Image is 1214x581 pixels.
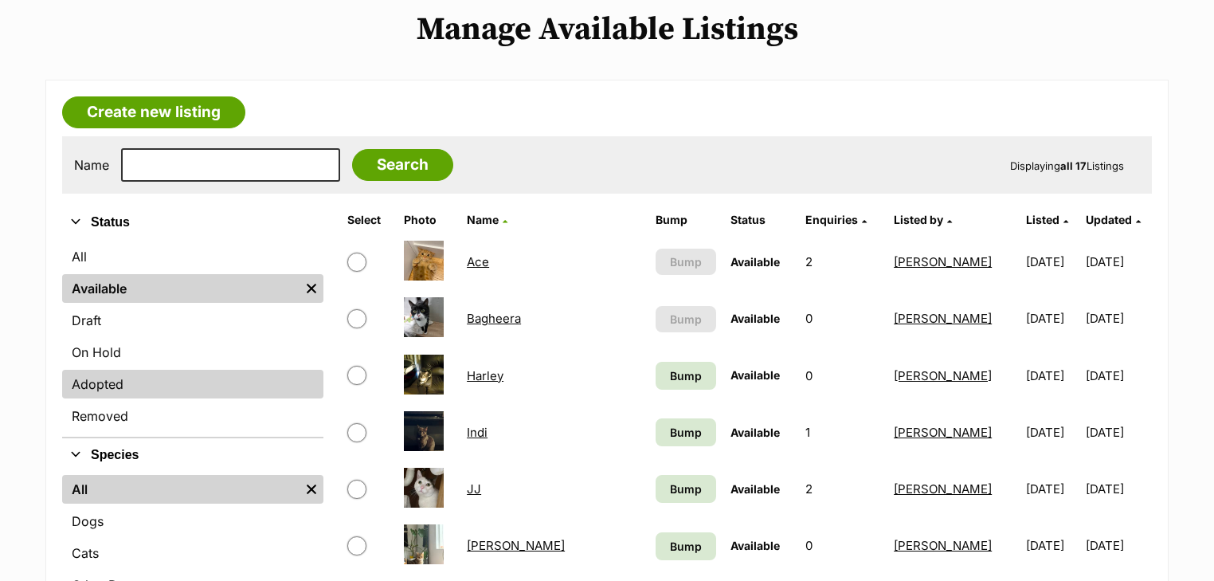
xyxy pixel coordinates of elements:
[656,362,716,390] a: Bump
[467,311,521,326] a: Bagheera
[799,461,886,516] td: 2
[805,213,858,226] span: translation missing: en.admin.listings.index.attributes.enquiries
[894,213,952,226] a: Listed by
[467,213,499,226] span: Name
[894,254,992,269] a: [PERSON_NAME]
[730,426,780,439] span: Available
[467,425,488,440] a: Indi
[1086,461,1150,516] td: [DATE]
[62,274,300,303] a: Available
[62,402,323,430] a: Removed
[799,348,886,403] td: 0
[1086,518,1150,573] td: [DATE]
[467,368,503,383] a: Harley
[1086,213,1132,226] span: Updated
[74,158,109,172] label: Name
[799,234,886,289] td: 2
[62,370,323,398] a: Adopted
[1026,213,1059,226] span: Listed
[1020,291,1084,346] td: [DATE]
[467,213,507,226] a: Name
[352,149,453,181] input: Search
[894,311,992,326] a: [PERSON_NAME]
[300,475,323,504] a: Remove filter
[730,255,780,269] span: Available
[62,242,323,271] a: All
[656,249,716,275] button: Bump
[894,481,992,497] a: [PERSON_NAME]
[341,207,395,233] th: Select
[397,207,460,233] th: Photo
[730,482,780,496] span: Available
[730,312,780,325] span: Available
[1020,461,1084,516] td: [DATE]
[894,425,992,440] a: [PERSON_NAME]
[670,253,702,270] span: Bump
[656,475,716,503] a: Bump
[799,291,886,346] td: 0
[730,368,780,382] span: Available
[62,239,323,437] div: Status
[1060,159,1087,172] strong: all 17
[300,274,323,303] a: Remove filter
[62,445,323,465] button: Species
[467,254,489,269] a: Ace
[62,475,300,504] a: All
[670,311,702,328] span: Bump
[62,212,323,233] button: Status
[656,418,716,446] a: Bump
[1086,405,1150,460] td: [DATE]
[1010,159,1124,172] span: Displaying Listings
[467,538,565,553] a: [PERSON_NAME]
[62,306,323,335] a: Draft
[894,213,943,226] span: Listed by
[1026,213,1068,226] a: Listed
[894,368,992,383] a: [PERSON_NAME]
[670,367,702,384] span: Bump
[894,538,992,553] a: [PERSON_NAME]
[730,539,780,552] span: Available
[62,338,323,367] a: On Hold
[724,207,797,233] th: Status
[1020,518,1084,573] td: [DATE]
[656,306,716,332] button: Bump
[1086,348,1150,403] td: [DATE]
[656,532,716,560] a: Bump
[1086,234,1150,289] td: [DATE]
[799,405,886,460] td: 1
[670,481,702,497] span: Bump
[467,481,481,497] a: JJ
[1086,213,1141,226] a: Updated
[62,96,245,128] a: Create new listing
[1020,405,1084,460] td: [DATE]
[805,213,867,226] a: Enquiries
[799,518,886,573] td: 0
[670,424,702,441] span: Bump
[670,538,702,555] span: Bump
[62,539,323,567] a: Cats
[1020,348,1084,403] td: [DATE]
[62,507,323,536] a: Dogs
[1086,291,1150,346] td: [DATE]
[1020,234,1084,289] td: [DATE]
[649,207,723,233] th: Bump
